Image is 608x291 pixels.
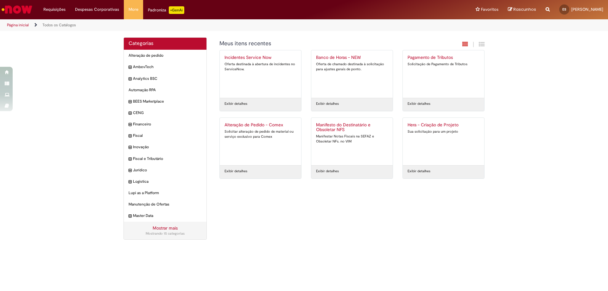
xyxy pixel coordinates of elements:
[225,55,296,60] h2: Incidentes Service Now
[513,6,536,12] span: Rascunhos
[403,118,484,165] a: Hera - Criação de Projeto Sua solicitação para um projeto
[479,41,484,47] i: Exibição de grade
[225,169,247,174] a: Exibir detalhes
[408,123,479,128] h2: Hera - Criação de Projeto
[408,62,479,67] div: Solicitação de Pagamento de Tributos
[133,156,202,161] span: Fiscal e Tributário
[473,41,474,48] span: |
[219,41,416,47] h1: {"description":"","title":"Meus itens recentes"} Categoria
[129,99,131,105] i: expandir categoria BEES Marketplace
[408,169,430,174] a: Exibir detalhes
[129,53,202,58] span: Alteração de pedido
[220,50,301,98] a: Incidentes Service Now Oferta destinada à abertura de incidentes no ServiceNow.
[133,168,202,173] span: Jurídico
[148,6,184,14] div: Padroniza
[129,64,131,71] i: expandir categoria AmbevTech
[124,153,206,165] div: expandir categoria Fiscal e Tributário Fiscal e Tributário
[225,129,296,139] div: Solicitar alteração de pedido de material ou serviço exclusivo para Comex
[129,179,131,185] i: expandir categoria Logistica
[124,199,206,210] div: Manutenção de Ofertas
[481,6,498,13] span: Favoritos
[129,168,131,174] i: expandir categoria Jurídico
[124,61,206,73] div: expandir categoria AmbevTech AmbevTech
[129,76,131,82] i: expandir categoria Analytics BSC
[129,190,202,196] span: Lupi as a Platform
[133,213,202,218] span: Master Data
[408,101,430,106] a: Exibir detalhes
[129,231,202,236] div: Mostrando 15 categorias
[408,129,479,134] div: Sua solicitação para um projeto
[316,55,388,60] h2: Banco de Horas - NEW
[124,50,206,61] div: Alteração de pedido
[124,73,206,85] div: expandir categoria Analytics BSC Analytics BSC
[129,144,131,151] i: expandir categoria Inovação
[124,176,206,187] div: expandir categoria Logistica Logistica
[124,141,206,153] div: expandir categoria Inovação Inovação
[225,101,247,106] a: Exibir detalhes
[124,107,206,119] div: expandir categoria CENG CENG
[408,55,479,60] h2: Pagamento de Tributos
[133,133,202,138] span: Fiscal
[316,169,339,174] a: Exibir detalhes
[316,134,388,144] div: Manifestar Notas Fiscais na SEFAZ e Obsoletar NFs. no VIM
[1,3,33,16] img: ServiceNow
[124,210,206,222] div: expandir categoria Master Data Master Data
[462,41,468,47] i: Exibição em cartão
[403,50,484,98] a: Pagamento de Tributos Solicitação de Pagamento de Tributos
[129,202,202,207] span: Manutenção de Ofertas
[124,84,206,96] div: Automação RPA
[571,7,603,12] span: [PERSON_NAME]
[133,64,202,70] span: AmbevTech
[124,96,206,107] div: expandir categoria BEES Marketplace BEES Marketplace
[7,22,29,28] a: Página inicial
[133,99,202,104] span: BEES Marketplace
[129,41,202,47] h2: Categorias
[124,50,206,222] ul: Categorias
[316,62,388,72] div: Oferta de chamado destinada à solicitação para ajustes gerais de ponto.
[316,123,388,133] h2: Manifesto do Destinatário e Obsoletar NFS
[225,62,296,72] div: Oferta destinada à abertura de incidentes no ServiceNow.
[5,19,401,31] ul: Trilhas de página
[129,156,131,162] i: expandir categoria Fiscal e Tributário
[124,164,206,176] div: expandir categoria Jurídico Jurídico
[129,213,131,219] i: expandir categoria Master Data
[129,110,131,117] i: expandir categoria CENG
[133,110,202,116] span: CENG
[153,225,178,231] a: Mostrar mais
[562,7,566,11] span: ES
[129,6,138,13] span: More
[124,130,206,142] div: expandir categoria Fiscal Fiscal
[133,144,202,150] span: Inovação
[225,123,296,128] h2: Alteração de Pedido - Comex
[129,87,202,93] span: Automação RPA
[133,179,202,184] span: Logistica
[124,187,206,199] div: Lupi as a Platform
[133,76,202,81] span: Analytics BSC
[311,118,393,165] a: Manifesto do Destinatário e Obsoletar NFS Manifestar Notas Fiscais na SEFAZ e Obsoletar NFs. no VIM
[508,7,536,13] a: Rascunhos
[75,6,119,13] span: Despesas Corporativas
[129,122,131,128] i: expandir categoria Financeiro
[129,133,131,139] i: expandir categoria Fiscal
[42,22,76,28] a: Todos os Catálogos
[124,118,206,130] div: expandir categoria Financeiro Financeiro
[220,118,301,165] a: Alteração de Pedido - Comex Solicitar alteração de pedido de material ou serviço exclusivo para C...
[169,6,184,14] p: +GenAi
[43,6,66,13] span: Requisições
[133,122,202,127] span: Financeiro
[311,50,393,98] a: Banco de Horas - NEW Oferta de chamado destinada à solicitação para ajustes gerais de ponto.
[316,101,339,106] a: Exibir detalhes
